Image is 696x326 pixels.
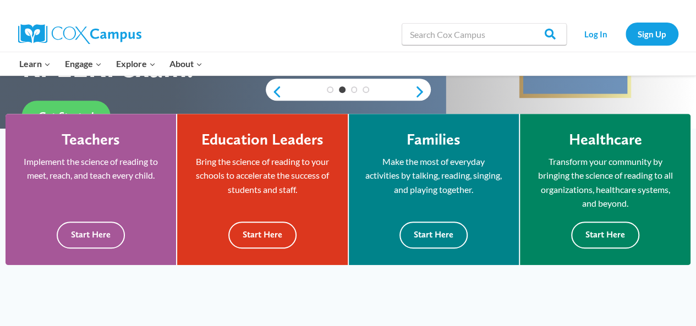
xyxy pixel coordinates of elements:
h4: Teachers [62,130,120,149]
a: 3 [351,86,358,93]
a: next [414,85,431,98]
p: Implement the science of reading to meet, reach, and teach every child. [22,154,160,183]
button: Start Here [228,222,297,248]
button: Child menu of Learn [13,52,58,75]
p: Bring the science of reading to your schools to accelerate the success of students and staff. [194,154,331,197]
a: previous [266,85,282,98]
button: Start Here [57,222,125,248]
nav: Secondary Navigation [572,23,678,45]
h4: Education Leaders [201,130,324,149]
nav: Primary Navigation [13,52,210,75]
img: Cox Campus [18,24,141,44]
a: Healthcare Transform your community by bringing the science of reading to all organizations, heal... [520,114,690,265]
h4: Healthcare [568,130,642,149]
a: Teachers Implement the science of reading to meet, reach, and teach every child. Start Here [6,114,176,265]
span: Get Started [39,109,94,123]
a: Log In [572,23,620,45]
a: Education Leaders Bring the science of reading to your schools to accelerate the success of stude... [177,114,347,265]
a: 4 [363,86,369,93]
input: Search Cox Campus [402,23,567,45]
a: Families Make the most of everyday activities by talking, reading, singing, and playing together.... [349,114,519,265]
button: Start Here [571,222,639,248]
a: 2 [339,86,346,93]
p: Transform your community by bringing the science of reading to all organizations, healthcare syst... [536,154,674,211]
button: Child menu of Explore [109,52,163,75]
div: content slider buttons [266,81,431,103]
a: Get Started [22,101,111,131]
button: Start Here [399,222,468,248]
h4: Families [407,130,461,149]
a: Sign Up [626,23,678,45]
button: Child menu of About [162,52,210,75]
p: Make the most of everyday activities by talking, reading, singing, and playing together. [365,154,502,197]
a: 1 [327,86,333,93]
button: Child menu of Engage [58,52,109,75]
